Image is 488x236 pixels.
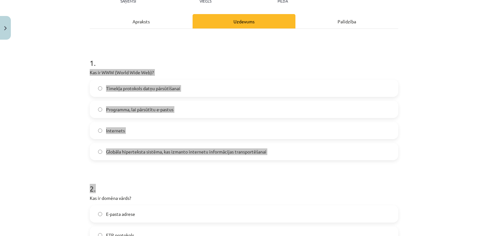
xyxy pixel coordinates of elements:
span: Globāla hiperteksta sistēma, kas izmanto internetu informācijas transportēšanai [106,148,266,155]
p: Kas ir domēna vārds? [90,195,398,201]
h1: 1 . [90,47,398,67]
h1: 2 . [90,173,398,193]
input: E-pasta adrese [98,212,102,216]
div: Apraksts [90,14,193,28]
input: Programma, lai pārsūtītu e-pastus [98,107,102,112]
span: Internets [106,127,125,134]
input: Globāla hiperteksta sistēma, kas izmanto internetu informācijas transportēšanai [98,150,102,154]
input: Internets [98,129,102,133]
p: Kas ir WWW (World Wide Web)? [90,69,398,76]
img: icon-close-lesson-0947bae3869378f0d4975bcd49f059093ad1ed9edebbc8119c70593378902aed.svg [4,26,7,30]
span: Tīmekļa protokols datņu pārsūtīšanai [106,85,180,92]
span: Programma, lai pārsūtītu e-pastus [106,106,173,113]
div: Palīdzība [295,14,398,28]
span: E-pasta adrese [106,211,135,217]
input: Tīmekļa protokols datņu pārsūtīšanai [98,86,102,90]
div: Uzdevums [193,14,295,28]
